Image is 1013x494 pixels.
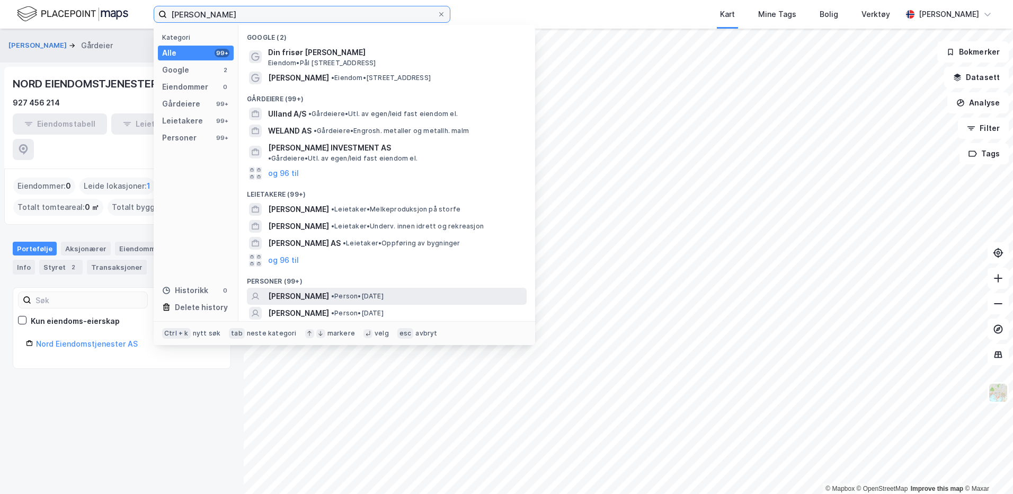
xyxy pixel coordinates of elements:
[39,260,83,275] div: Styret
[31,292,147,308] input: Søk
[268,142,391,154] span: [PERSON_NAME] INVESTMENT AS
[115,242,167,255] div: Eiendommer
[31,315,120,328] div: Kun eiendoms-eierskap
[268,72,329,84] span: [PERSON_NAME]
[988,383,1008,403] img: Z
[17,5,128,23] img: logo.f888ab2527a4732fd821a326f86c7f29.svg
[331,292,384,301] span: Person • [DATE]
[720,8,735,21] div: Kart
[958,118,1009,139] button: Filter
[268,203,329,216] span: [PERSON_NAME]
[66,180,71,192] span: 0
[215,134,229,142] div: 99+
[13,199,103,216] div: Totalt tomteareal :
[162,98,200,110] div: Gårdeiere
[268,220,329,233] span: [PERSON_NAME]
[960,443,1013,494] div: Kontrollprogram for chat
[36,339,138,348] a: Nord Eiendomstjenester AS
[221,66,229,74] div: 2
[343,239,346,247] span: •
[331,205,334,213] span: •
[268,46,522,59] span: Din frisør [PERSON_NAME]
[238,25,535,44] div: Google (2)
[331,292,334,300] span: •
[13,260,35,275] div: Info
[215,49,229,57] div: 99+
[861,8,890,21] div: Verktøy
[61,242,111,255] div: Aksjonærer
[238,86,535,105] div: Gårdeiere (99+)
[331,74,431,82] span: Eiendom • [STREET_ADDRESS]
[308,110,458,118] span: Gårdeiere • Utl. av egen/leid fast eiendom el.
[162,33,234,41] div: Kategori
[162,284,208,297] div: Historikk
[268,154,417,163] span: Gårdeiere • Utl. av egen/leid fast eiendom el.
[314,127,469,135] span: Gårdeiere • Engrosh. metaller og metallh. malm
[397,328,414,339] div: esc
[919,8,979,21] div: [PERSON_NAME]
[947,92,1009,113] button: Analyse
[85,201,99,214] span: 0 ㎡
[175,301,228,314] div: Delete history
[247,329,297,338] div: neste kategori
[415,329,437,338] div: avbryt
[331,222,484,231] span: Leietaker • Underv. innen idrett og rekreasjon
[162,114,203,127] div: Leietakere
[68,262,78,272] div: 2
[193,329,221,338] div: nytt søk
[268,108,306,120] span: Ulland A/S
[944,67,1009,88] button: Datasett
[108,199,193,216] div: Totalt byggareal :
[13,178,75,195] div: Eiendommer :
[162,328,191,339] div: Ctrl + k
[331,309,334,317] span: •
[959,143,1009,164] button: Tags
[857,485,908,492] a: OpenStreetMap
[81,39,113,52] div: Gårdeier
[268,307,329,320] span: [PERSON_NAME]
[331,309,384,317] span: Person • [DATE]
[331,205,460,214] span: Leietaker • Melkeproduksjon på storfe
[221,286,229,295] div: 0
[87,260,147,275] div: Transaksjoner
[79,178,155,195] div: Leide lokasjoner :
[13,75,176,92] div: NORD EIENDOMSTJENESTER AS
[8,40,69,51] button: [PERSON_NAME]
[229,328,245,339] div: tab
[268,154,271,162] span: •
[375,329,389,338] div: velg
[13,242,57,255] div: Portefølje
[167,6,437,22] input: Søk på adresse, matrikkel, gårdeiere, leietakere eller personer
[331,222,334,230] span: •
[268,254,299,267] button: og 96 til
[215,117,229,125] div: 99+
[758,8,796,21] div: Mine Tags
[238,182,535,201] div: Leietakere (99+)
[268,125,312,137] span: WELAND AS
[268,290,329,303] span: [PERSON_NAME]
[238,269,535,288] div: Personer (99+)
[13,96,60,109] div: 927 456 214
[162,64,189,76] div: Google
[825,485,855,492] a: Mapbox
[937,41,1009,63] button: Bokmerker
[215,100,229,108] div: 99+
[147,180,150,192] span: 1
[327,329,355,338] div: markere
[331,74,334,82] span: •
[268,167,299,180] button: og 96 til
[221,83,229,91] div: 0
[314,127,317,135] span: •
[820,8,838,21] div: Bolig
[162,131,197,144] div: Personer
[960,443,1013,494] iframe: Chat Widget
[268,237,341,250] span: [PERSON_NAME] AS
[308,110,312,118] span: •
[911,485,963,492] a: Improve this map
[343,239,460,248] span: Leietaker • Oppføring av bygninger
[268,59,376,67] span: Eiendom • Pål [STREET_ADDRESS]
[162,47,176,59] div: Alle
[162,81,208,93] div: Eiendommer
